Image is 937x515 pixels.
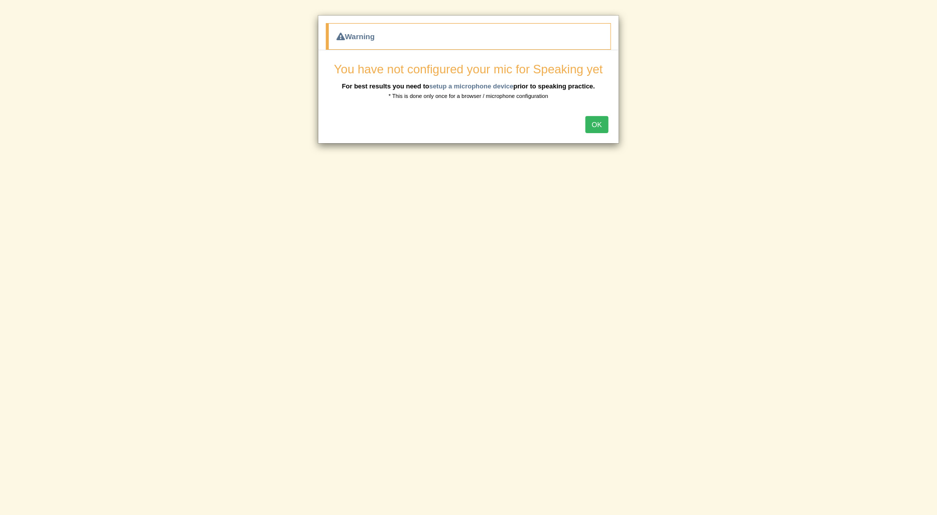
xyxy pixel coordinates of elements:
a: setup a microphone device [429,82,514,90]
b: For best results you need to prior to speaking practice. [342,82,595,90]
button: OK [585,116,609,133]
small: * This is done only once for a browser / microphone configuration [389,93,548,99]
div: Warning [326,23,611,50]
span: You have not configured your mic for Speaking yet [334,62,603,76]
